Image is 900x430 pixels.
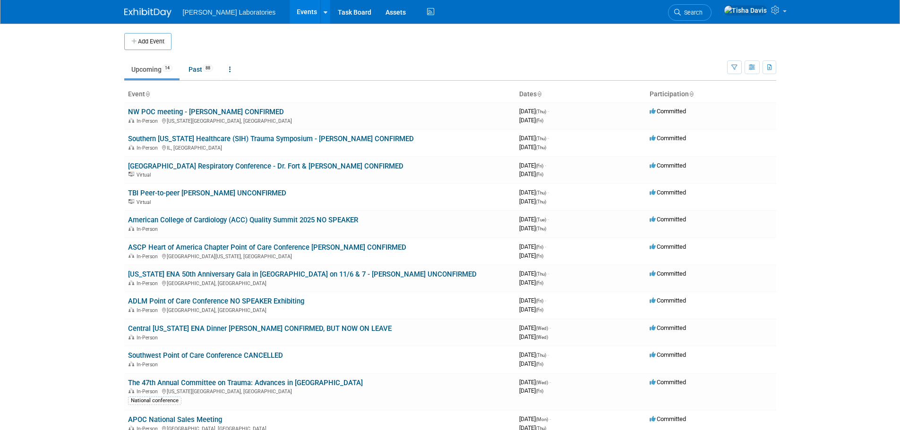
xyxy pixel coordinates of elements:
[650,135,686,142] span: Committed
[519,117,543,124] span: [DATE]
[650,216,686,223] span: Committed
[128,324,392,333] a: Central [US_STATE] ENA Dinner [PERSON_NAME] CONFIRMED, BUT NOW ON LEAVE
[137,253,161,260] span: In-Person
[548,108,549,115] span: -
[668,4,711,21] a: Search
[548,351,549,358] span: -
[689,90,694,98] a: Sort by Participation Type
[128,252,512,260] div: [GEOGRAPHIC_DATA][US_STATE], [GEOGRAPHIC_DATA]
[536,136,546,141] span: (Thu)
[128,306,512,313] div: [GEOGRAPHIC_DATA], [GEOGRAPHIC_DATA]
[128,143,512,151] div: IL, [GEOGRAPHIC_DATA]
[137,388,161,395] span: In-Person
[519,415,551,422] span: [DATE]
[519,189,549,196] span: [DATE]
[724,5,767,16] img: Tisha Davis
[128,415,222,424] a: APOC National Sales Meeting
[128,108,284,116] a: NW POC meeting - [PERSON_NAME] CONFIRMED
[536,326,548,331] span: (Wed)
[124,8,171,17] img: ExhibitDay
[545,297,546,304] span: -
[650,379,686,386] span: Committed
[536,388,543,394] span: (Fri)
[536,271,546,277] span: (Thu)
[536,380,548,385] span: (Wed)
[536,217,546,222] span: (Tue)
[650,189,686,196] span: Committed
[162,65,172,72] span: 14
[650,270,686,277] span: Committed
[129,226,134,231] img: In-Person Event
[128,379,363,387] a: The 47th Annual Committee on Trauma: Advances in [GEOGRAPHIC_DATA]
[128,387,512,395] div: [US_STATE][GEOGRAPHIC_DATA], [GEOGRAPHIC_DATA]
[128,297,304,305] a: ADLM Point of Care Conference NO SPEAKER Exhibiting
[650,162,686,169] span: Committed
[519,243,546,250] span: [DATE]
[519,333,548,340] span: [DATE]
[124,60,180,78] a: Upcoming14
[129,253,134,258] img: In-Person Event
[681,9,703,16] span: Search
[536,253,543,259] span: (Fri)
[548,270,549,277] span: -
[549,324,551,331] span: -
[129,118,134,123] img: In-Person Event
[519,252,543,259] span: [DATE]
[519,225,546,232] span: [DATE]
[137,280,161,287] span: In-Person
[137,226,161,232] span: In-Person
[536,145,546,150] span: (Thu)
[519,306,543,313] span: [DATE]
[203,65,213,72] span: 88
[519,324,551,331] span: [DATE]
[536,335,548,340] span: (Wed)
[128,135,414,143] a: Southern [US_STATE] Healthcare (SIH) Trauma Symposium - [PERSON_NAME] CONFIRMED
[650,108,686,115] span: Committed
[536,172,543,177] span: (Fri)
[183,8,276,16] span: [PERSON_NAME] Laboratories
[145,90,150,98] a: Sort by Event Name
[545,243,546,250] span: -
[129,199,134,204] img: Virtual Event
[137,362,161,368] span: In-Person
[181,60,220,78] a: Past88
[545,162,546,169] span: -
[650,351,686,358] span: Committed
[519,162,546,169] span: [DATE]
[137,199,154,205] span: Virtual
[536,190,546,195] span: (Thu)
[137,307,161,313] span: In-Person
[129,145,134,150] img: In-Person Event
[548,216,549,223] span: -
[519,351,549,358] span: [DATE]
[548,189,549,196] span: -
[536,163,543,169] span: (Fri)
[129,388,134,393] img: In-Person Event
[519,297,546,304] span: [DATE]
[137,172,154,178] span: Virtual
[137,118,161,124] span: In-Person
[128,396,181,405] div: National conference
[519,170,543,177] span: [DATE]
[519,198,546,205] span: [DATE]
[129,362,134,366] img: In-Person Event
[549,415,551,422] span: -
[519,216,549,223] span: [DATE]
[128,243,406,252] a: ASCP Heart of America Chapter Point of Care Conference [PERSON_NAME] CONFIRMED
[536,307,543,312] span: (Fri)
[128,216,358,224] a: American College of Cardiology (ACC) Quality Summit 2025 NO SPEAKER
[536,362,543,367] span: (Fri)
[129,172,134,177] img: Virtual Event
[519,135,549,142] span: [DATE]
[515,86,646,102] th: Dates
[650,324,686,331] span: Committed
[536,245,543,250] span: (Fri)
[536,118,543,123] span: (Fri)
[536,199,546,204] span: (Thu)
[128,162,403,170] a: [GEOGRAPHIC_DATA] Respiratory Conference - Dr. Fort & [PERSON_NAME] CONFIRMED
[519,360,543,367] span: [DATE]
[646,86,776,102] th: Participation
[536,353,546,358] span: (Thu)
[519,279,543,286] span: [DATE]
[536,280,543,286] span: (Fri)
